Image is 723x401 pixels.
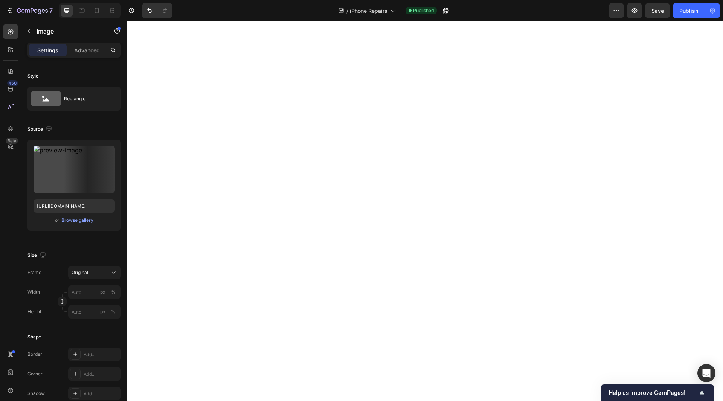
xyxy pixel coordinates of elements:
input: px% [68,305,121,319]
p: Settings [37,46,58,54]
label: Height [27,308,41,315]
div: Add... [84,371,119,378]
button: px [109,307,118,316]
div: Shape [27,334,41,340]
p: Advanced [74,46,100,54]
button: % [98,288,107,297]
div: 450 [7,80,18,86]
div: % [111,308,116,315]
button: % [98,307,107,316]
span: / [346,7,348,15]
button: Browse gallery [61,217,94,224]
iframe: Design area [127,21,723,401]
button: px [109,288,118,297]
span: Original [72,269,88,276]
div: Shadow [27,390,45,397]
div: Add... [84,390,119,397]
div: Beta [6,138,18,144]
div: Browse gallery [61,217,93,224]
span: or [55,216,59,225]
div: px [100,308,105,315]
div: Corner [27,371,43,377]
button: Publish [673,3,705,18]
div: Open Intercom Messenger [697,364,715,382]
input: https://example.com/image.jpg [34,199,115,213]
button: Original [68,266,121,279]
span: iPhone Repairs [350,7,387,15]
span: Save [651,8,664,14]
div: Publish [679,7,698,15]
div: Size [27,250,47,261]
div: px [100,289,105,296]
div: Undo/Redo [142,3,172,18]
div: % [111,289,116,296]
span: Published [413,7,434,14]
p: 7 [49,6,53,15]
div: Rectangle [64,90,110,107]
div: Add... [84,351,119,358]
p: Image [37,27,101,36]
div: Border [27,351,42,358]
img: preview-image [34,146,115,193]
label: Frame [27,269,41,276]
button: 7 [3,3,56,18]
input: px% [68,285,121,299]
button: Save [645,3,670,18]
label: Width [27,289,40,296]
button: Show survey - Help us improve GemPages! [609,388,706,397]
div: Source [27,124,53,134]
span: Help us improve GemPages! [609,389,697,396]
div: Style [27,73,38,79]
